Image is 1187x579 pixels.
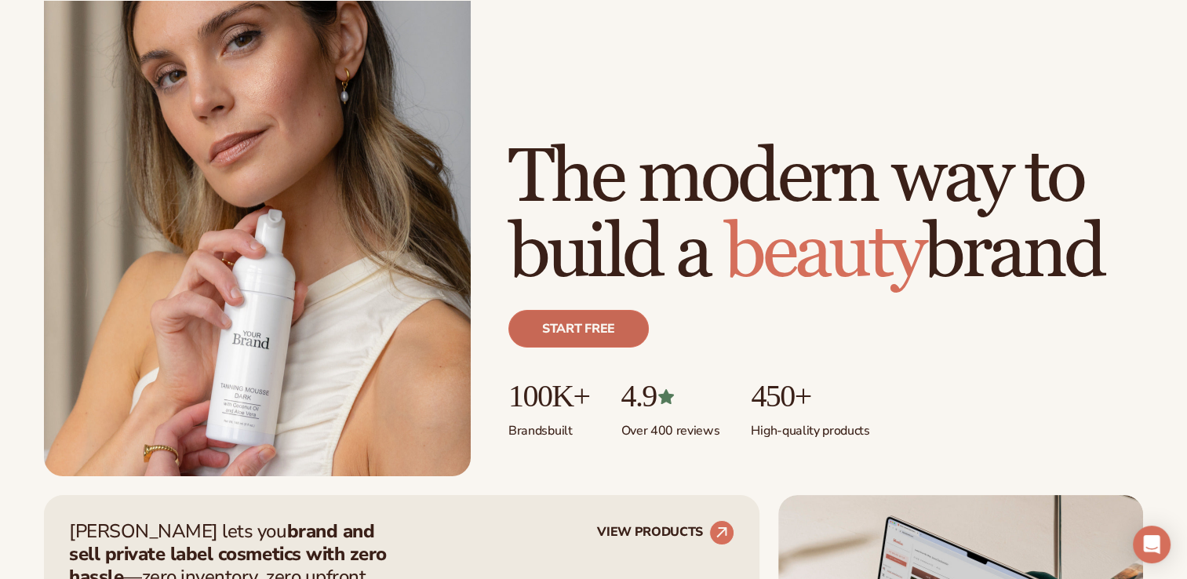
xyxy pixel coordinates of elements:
p: 450+ [751,379,869,413]
a: VIEW PRODUCTS [597,520,734,545]
span: beauty [724,207,923,299]
h1: The modern way to build a brand [508,140,1143,291]
div: Open Intercom Messenger [1133,526,1171,563]
p: Over 400 reviews [621,413,719,439]
p: High-quality products [751,413,869,439]
a: Start free [508,310,649,348]
p: Brands built [508,413,589,439]
p: 100K+ [508,379,589,413]
p: 4.9 [621,379,719,413]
